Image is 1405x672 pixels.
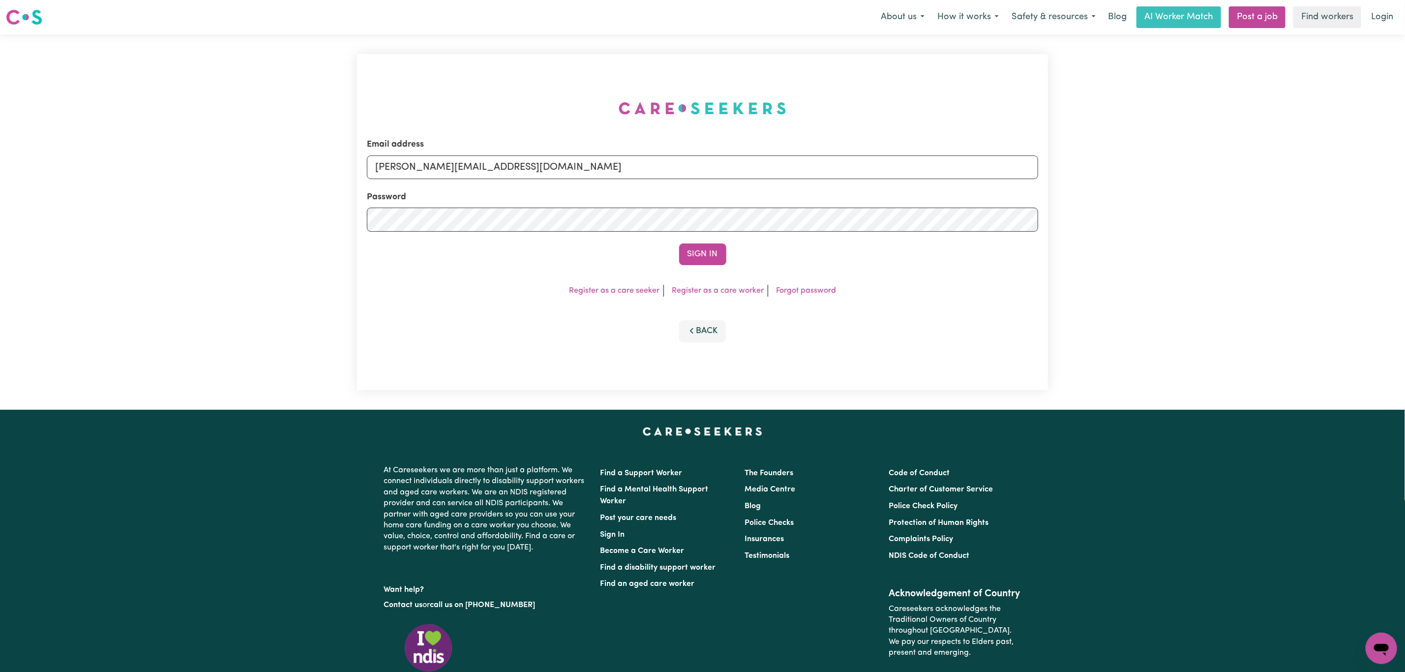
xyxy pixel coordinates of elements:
[745,502,761,510] a: Blog
[600,580,695,588] a: Find an aged care worker
[1102,6,1133,28] a: Blog
[569,287,659,295] a: Register as a care seeker
[776,287,836,295] a: Forgot password
[430,601,536,609] a: call us on [PHONE_NUMBER]
[384,601,423,609] a: Contact us
[6,8,42,26] img: Careseekers logo
[600,531,625,539] a: Sign In
[745,535,784,543] a: Insurances
[643,428,762,435] a: Careseekers home page
[6,6,42,29] a: Careseekers logo
[745,486,795,493] a: Media Centre
[1365,6,1399,28] a: Login
[1229,6,1285,28] a: Post a job
[874,7,931,28] button: About us
[600,486,709,505] a: Find a Mental Health Support Worker
[600,514,677,522] a: Post your care needs
[889,486,993,493] a: Charter of Customer Service
[889,552,969,560] a: NDIS Code of Conduct
[889,600,1021,663] p: Careseekers acknowledges the Traditional Owners of Country throughout [GEOGRAPHIC_DATA]. We pay o...
[367,191,406,204] label: Password
[1366,633,1397,664] iframe: Button to launch messaging window, conversation in progress
[931,7,1005,28] button: How it works
[600,469,683,477] a: Find a Support Worker
[367,155,1038,179] input: Email address
[889,519,988,527] a: Protection of Human Rights
[1005,7,1102,28] button: Safety & resources
[889,535,953,543] a: Complaints Policy
[384,580,589,595] p: Want help?
[745,469,793,477] a: The Founders
[679,244,726,265] button: Sign In
[745,519,794,527] a: Police Checks
[679,320,726,342] button: Back
[1293,6,1361,28] a: Find workers
[600,564,716,572] a: Find a disability support worker
[889,588,1021,600] h2: Acknowledgement of Country
[600,547,685,555] a: Become a Care Worker
[367,138,424,151] label: Email address
[889,469,950,477] a: Code of Conduct
[745,552,789,560] a: Testimonials
[384,461,589,557] p: At Careseekers we are more than just a platform. We connect individuals directly to disability su...
[384,596,589,614] p: or
[672,287,764,295] a: Register as a care worker
[889,502,957,510] a: Police Check Policy
[1136,6,1221,28] a: AI Worker Match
